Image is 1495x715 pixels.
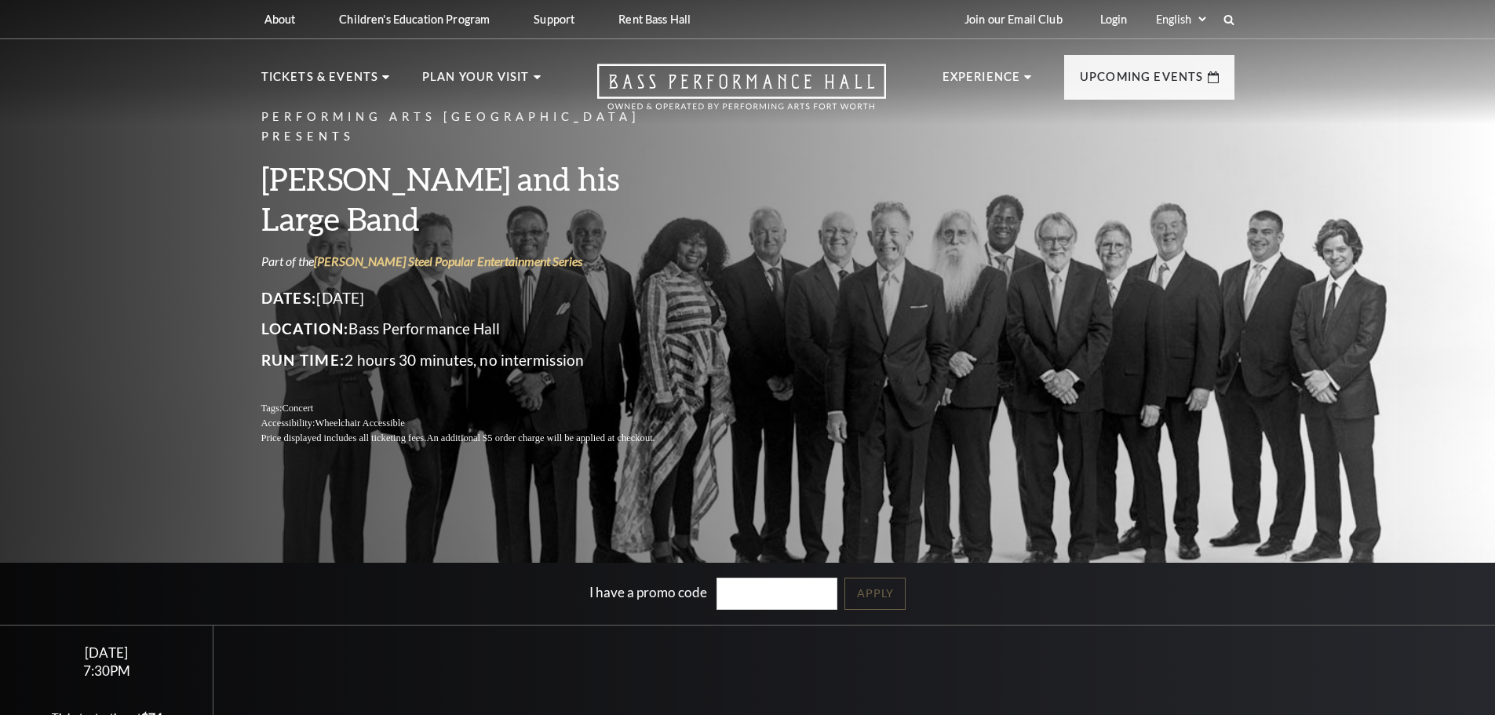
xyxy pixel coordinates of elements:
[943,67,1021,96] p: Experience
[264,13,296,26] p: About
[261,67,379,96] p: Tickets & Events
[314,254,582,268] a: [PERSON_NAME] Steel Popular Entertainment Series
[261,316,693,341] p: Bass Performance Hall
[534,13,574,26] p: Support
[261,348,693,373] p: 2 hours 30 minutes, no intermission
[339,13,490,26] p: Children's Education Program
[426,432,655,443] span: An additional $5 order charge will be applied at checkout.
[1080,67,1204,96] p: Upcoming Events
[1153,12,1209,27] select: Select:
[261,289,317,307] span: Dates:
[618,13,691,26] p: Rent Bass Hall
[282,403,313,414] span: Concert
[261,108,693,147] p: Performing Arts [GEOGRAPHIC_DATA] Presents
[315,418,404,429] span: Wheelchair Accessible
[261,286,693,311] p: [DATE]
[422,67,530,96] p: Plan Your Visit
[261,159,693,239] h3: [PERSON_NAME] and his Large Band
[261,351,345,369] span: Run Time:
[589,584,707,600] label: I have a promo code
[19,644,195,661] div: [DATE]
[19,664,195,677] div: 7:30PM
[261,401,693,416] p: Tags:
[261,431,693,446] p: Price displayed includes all ticketing fees.
[261,319,349,337] span: Location:
[261,416,693,431] p: Accessibility:
[261,253,693,270] p: Part of the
